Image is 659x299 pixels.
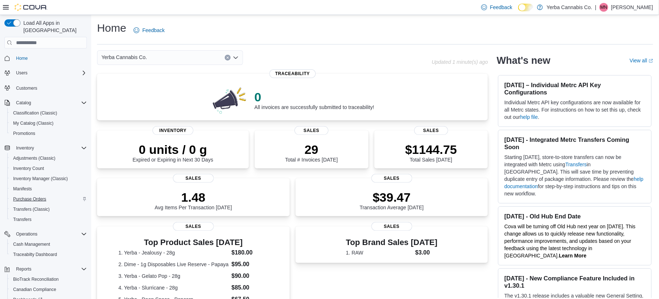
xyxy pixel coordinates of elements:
[360,190,424,205] p: $39.47
[1,53,90,63] button: Home
[595,3,597,12] p: |
[254,90,374,104] p: 0
[173,222,214,231] span: Sales
[10,240,87,249] span: Cash Management
[13,230,41,238] button: Operations
[518,11,519,12] span: Dark Mode
[518,4,533,11] input: Dark Mode
[10,285,59,294] a: Canadian Compliance
[504,136,645,151] h3: [DATE] - Integrated Metrc Transfers Coming Soon
[13,155,55,161] span: Adjustments (Classic)
[414,126,448,135] span: Sales
[13,252,57,257] span: Traceabilty Dashboard
[13,144,87,152] span: Inventory
[490,4,512,11] span: Feedback
[10,174,71,183] a: Inventory Manager (Classic)
[13,144,37,152] button: Inventory
[13,186,32,192] span: Manifests
[10,195,49,203] a: Purchase Orders
[346,249,412,256] dt: 1. RAW
[7,128,90,139] button: Promotions
[7,184,90,194] button: Manifests
[649,59,653,63] svg: External link
[254,90,374,110] div: All invoices are successfully submitted to traceability!
[142,27,165,34] span: Feedback
[559,253,586,259] strong: Learn More
[16,70,27,76] span: Users
[10,250,87,259] span: Traceabilty Dashboard
[10,205,87,214] span: Transfers (Classic)
[7,194,90,204] button: Purchase Orders
[155,190,232,210] div: Avg Items Per Transaction [DATE]
[13,176,68,182] span: Inventory Manager (Classic)
[16,231,38,237] span: Operations
[1,229,90,239] button: Operations
[132,142,213,163] div: Expired or Expiring in Next 30 Days
[13,196,46,202] span: Purchase Orders
[13,110,57,116] span: Classification (Classic)
[20,19,87,34] span: Load All Apps in [GEOGRAPHIC_DATA]
[16,55,28,61] span: Home
[10,275,62,284] a: BioTrack Reconciliation
[13,131,35,136] span: Promotions
[7,174,90,184] button: Inventory Manager (Classic)
[13,120,54,126] span: My Catalog (Classic)
[601,3,608,12] span: MN
[7,284,90,295] button: Canadian Compliance
[7,163,90,174] button: Inventory Count
[10,109,60,117] a: Classification (Classic)
[13,241,50,247] span: Cash Management
[611,3,653,12] p: [PERSON_NAME]
[405,142,457,157] p: $1144.75
[10,285,87,294] span: Canadian Compliance
[132,142,213,157] p: 0 units / 0 g
[119,261,229,268] dt: 2. Dime - 1g Disposables Live Reserve - Papaya
[13,276,59,282] span: BioTrack Reconciliation
[346,238,438,247] h3: Top Brand Sales [DATE]
[10,250,60,259] a: Traceabilty Dashboard
[630,58,653,63] a: View allExternal link
[16,100,31,106] span: Catalog
[10,154,58,163] a: Adjustments (Classic)
[405,142,457,163] div: Total Sales [DATE]
[13,206,50,212] span: Transfers (Classic)
[13,98,87,107] span: Catalog
[15,4,47,11] img: Cova
[7,249,90,260] button: Traceabilty Dashboard
[10,129,87,138] span: Promotions
[10,129,38,138] a: Promotions
[294,126,329,135] span: Sales
[7,108,90,118] button: Classification (Classic)
[547,3,592,12] p: Yerba Cannabis Co.
[13,217,31,222] span: Transfers
[10,119,87,128] span: My Catalog (Classic)
[360,190,424,210] div: Transaction Average [DATE]
[1,143,90,153] button: Inventory
[211,85,249,114] img: 0
[16,145,34,151] span: Inventory
[232,260,269,269] dd: $95.00
[497,55,550,66] h2: What's new
[10,174,87,183] span: Inventory Manager (Classic)
[10,195,87,203] span: Purchase Orders
[13,287,56,292] span: Canadian Compliance
[371,174,412,183] span: Sales
[155,190,232,205] p: 1.48
[10,185,87,193] span: Manifests
[371,222,412,231] span: Sales
[13,166,44,171] span: Inventory Count
[10,215,34,224] a: Transfers
[16,85,37,91] span: Customers
[13,230,87,238] span: Operations
[7,153,90,163] button: Adjustments (Classic)
[10,164,47,173] a: Inventory Count
[13,98,34,107] button: Catalog
[10,275,87,284] span: BioTrack Reconciliation
[13,69,87,77] span: Users
[13,84,40,93] a: Customers
[504,176,643,189] a: help documentation
[7,274,90,284] button: BioTrack Reconciliation
[600,3,608,12] div: Michael Nezi
[432,59,488,65] p: Updated 1 minute(s) ago
[13,265,87,273] span: Reports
